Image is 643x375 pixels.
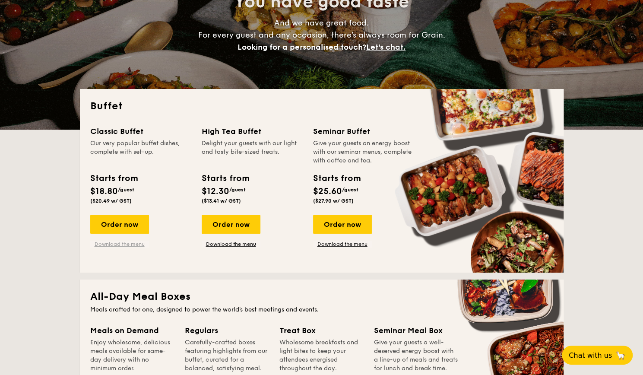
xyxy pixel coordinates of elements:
span: $18.80 [90,186,118,197]
div: Starts from [313,172,360,185]
div: Give your guests a well-deserved energy boost with a line-up of meals and treats for lunch and br... [374,338,458,373]
div: Order now [90,215,149,234]
span: Chat with us [569,351,612,359]
a: Download the menu [202,241,260,248]
div: Starts from [90,172,137,185]
span: $25.60 [313,186,342,197]
div: Classic Buffet [90,125,191,137]
div: Wholesome breakfasts and light bites to keep your attendees energised throughout the day. [279,338,364,373]
span: $12.30 [202,186,229,197]
span: 🦙 [615,350,626,360]
div: Delight your guests with our light and tasty bite-sized treats. [202,139,303,165]
div: Our very popular buffet dishes, complete with set-up. [90,139,191,165]
span: Let's chat. [366,42,405,52]
span: /guest [229,187,246,193]
div: Order now [202,215,260,234]
span: /guest [118,187,134,193]
div: Starts from [202,172,249,185]
button: Chat with us🦙 [562,346,633,365]
span: Looking for a personalised touch? [238,42,366,52]
span: /guest [342,187,358,193]
span: ($27.90 w/ GST) [313,198,354,204]
span: ($20.49 w/ GST) [90,198,132,204]
h2: All-Day Meal Boxes [90,290,553,304]
div: Carefully-crafted boxes featuring highlights from our buffet, curated for a balanced, satisfying ... [185,338,269,373]
div: High Tea Buffet [202,125,303,137]
a: Download the menu [90,241,149,248]
h2: Buffet [90,99,553,113]
span: And we have great food. For every guest and any occasion, there’s always room for Grain. [198,18,445,52]
span: ($13.41 w/ GST) [202,198,241,204]
div: Seminar Meal Box [374,324,458,337]
div: Regulars [185,324,269,337]
a: Download the menu [313,241,372,248]
div: Order now [313,215,372,234]
div: Enjoy wholesome, delicious meals available for same-day delivery with no minimum order. [90,338,174,373]
div: Meals crafted for one, designed to power the world's best meetings and events. [90,305,553,314]
div: Treat Box [279,324,364,337]
div: Seminar Buffet [313,125,414,137]
div: Give your guests an energy boost with our seminar menus, complete with coffee and tea. [313,139,414,165]
div: Meals on Demand [90,324,174,337]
